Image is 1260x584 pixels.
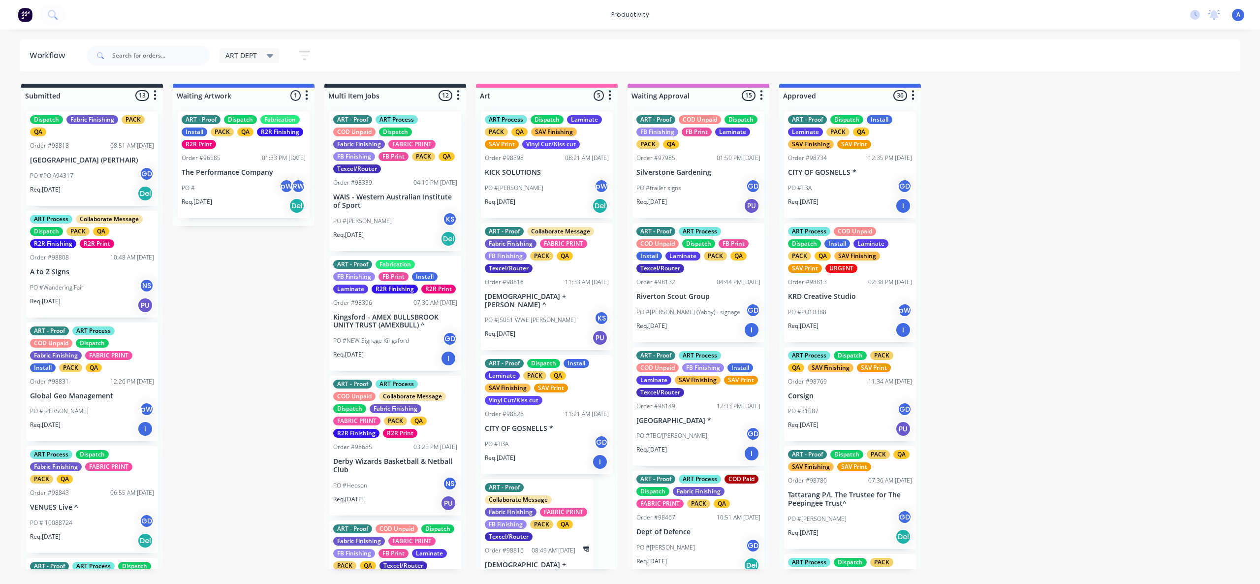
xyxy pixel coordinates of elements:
[897,179,912,194] div: GD
[30,363,56,372] div: Install
[333,313,457,330] p: Kingsford - AMEX BULLSBROOK UNITY TRUST (AMEXBULL) ^
[333,178,372,187] div: Order #98339
[788,363,804,372] div: QA
[333,230,364,239] p: Req. [DATE]
[679,475,721,484] div: ART Process
[485,483,524,492] div: ART - Proof
[372,285,418,293] div: R2R Finishing
[636,184,681,193] p: PO #trailer signs
[857,363,891,372] div: SAV Print
[211,128,234,136] div: PACK
[788,168,912,177] p: CITY OF GOSNELLS *
[139,166,154,181] div: GD
[636,402,675,411] div: Order #98149
[333,272,375,281] div: FB Finishing
[333,285,368,293] div: Laminate
[567,115,602,124] div: Laminate
[834,351,867,360] div: Dispatch
[110,141,154,150] div: 08:51 AM [DATE]
[441,495,456,511] div: PU
[853,128,869,136] div: QA
[85,462,132,471] div: FABRIC PRINT
[110,377,154,386] div: 12:26 PM [DATE]
[868,278,912,287] div: 02:38 PM [DATE]
[636,388,684,397] div: Texcel/Router
[527,359,560,368] div: Dispatch
[30,488,69,497] div: Order #98843
[897,402,912,417] div: GD
[717,154,760,162] div: 01:50 PM [DATE]
[485,252,527,260] div: FB Finishing
[137,186,153,201] div: Del
[808,363,853,372] div: SAV Finishing
[110,253,154,262] div: 10:48 AM [DATE]
[30,115,63,124] div: Dispatch
[413,298,457,307] div: 07:30 AM [DATE]
[788,491,912,508] p: Tattarang P/L The Trustee for The Peepingee Trust^
[788,184,812,193] p: PO #TBA
[333,429,379,438] div: R2R Finishing
[550,371,566,380] div: QA
[636,431,707,440] p: PO #TBC/[PERSON_NAME]
[257,128,303,136] div: R2R Finishing
[663,140,679,149] div: QA
[333,164,381,173] div: Texcel/Router
[224,115,257,124] div: Dispatch
[30,239,76,248] div: R2R Finishing
[481,111,613,218] div: ART ProcessDispatchLaminatePACKQASAV FinishingSAV PrintVinyl Cut/Kiss cutOrder #9839808:21 AM [DA...
[333,380,372,389] div: ART - Proof
[279,179,294,194] div: pW
[112,46,210,65] input: Search for orders...
[26,446,158,553] div: ART ProcessDispatchFabric FinishingFABRIC PRINTPACKQAOrder #9884306:55 AM [DATE]VENUES Live ^PO #...
[540,239,587,248] div: FABRIC PRINT
[182,197,212,206] p: Req. [DATE]
[485,197,515,206] p: Req. [DATE]
[834,252,880,260] div: SAV Finishing
[730,252,747,260] div: QA
[679,115,721,124] div: COD Unpaid
[383,429,417,438] div: R2R Print
[897,303,912,318] div: pW
[485,128,508,136] div: PACK
[788,252,811,260] div: PACK
[485,454,515,462] p: Req. [DATE]
[333,152,375,161] div: FB Finishing
[72,326,115,335] div: ART Process
[632,347,764,466] div: ART - ProofART ProcessCOD UnpaidFB FinishingInstallLaminateSAV FinishingSAV PrintTexcel/RouterOrd...
[788,407,819,416] p: PO #31087
[485,329,515,338] p: Req. [DATE]
[178,111,310,218] div: ART - ProofDispatchFabricationInstallPACKQAR2R FinishingR2R PrintOrder #9658501:33 PM [DATE]The P...
[788,351,830,360] div: ART Process
[788,292,912,301] p: KRD Creative Studio
[376,380,418,389] div: ART Process
[895,421,911,437] div: PU
[830,115,863,124] div: Dispatch
[485,154,524,162] div: Order #98398
[333,140,385,149] div: Fabric Finishing
[746,303,760,318] div: GD
[485,140,519,149] div: SAV Print
[30,475,53,484] div: PACK
[26,211,158,318] div: ART ProcessCollaborate MessageDispatchPACKQAR2R FinishingR2R PrintOrder #9880810:48 AM [DATE]A to...
[565,278,609,287] div: 11:33 AM [DATE]
[824,239,850,248] div: Install
[378,152,409,161] div: FB Print
[333,260,372,269] div: ART - Proof
[410,417,427,425] div: QA
[30,128,46,136] div: QA
[837,140,871,149] div: SAV Print
[522,140,580,149] div: Vinyl Cut/Kiss cut
[225,50,257,61] span: ART DEPT
[481,355,613,474] div: ART - ProofDispatchInstallLaminatePACKQASAV FinishingSAV PrintVinyl Cut/Kiss cutOrder #9882611:21...
[636,351,675,360] div: ART - Proof
[122,115,145,124] div: PACK
[413,178,457,187] div: 04:19 PM [DATE]
[260,115,300,124] div: Fabrication
[788,476,827,485] div: Order #98780
[388,140,436,149] div: FABRIC PRINT
[485,168,609,177] p: KICK SOLUTIONS
[485,292,609,309] p: [DEMOGRAPHIC_DATA] + [PERSON_NAME] ^
[727,363,753,372] div: Install
[868,154,912,162] div: 12:35 PM [DATE]
[262,154,306,162] div: 01:33 PM [DATE]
